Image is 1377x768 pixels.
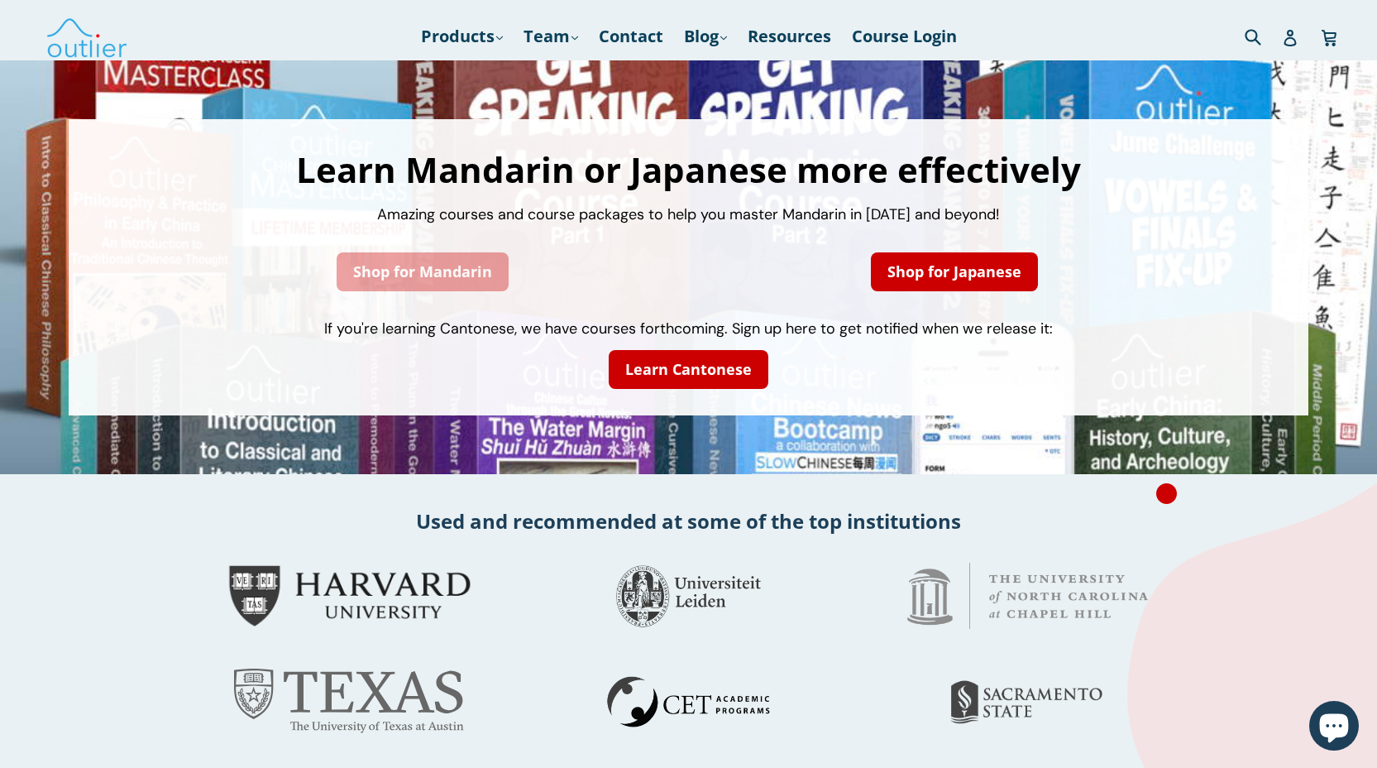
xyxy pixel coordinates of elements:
[413,22,511,51] a: Products
[871,252,1038,291] a: Shop for Japanese
[1241,19,1286,53] input: Search
[1304,701,1364,755] inbox-online-store-chat: Shopify online store chat
[337,252,509,291] a: Shop for Mandarin
[85,152,1292,187] h1: Learn Mandarin or Japanese more effectively
[515,22,586,51] a: Team
[377,204,1000,224] span: Amazing courses and course packages to help you master Mandarin in [DATE] and beyond!
[324,319,1053,338] span: If you're learning Cantonese, we have courses forthcoming. Sign up here to get notified when we r...
[45,12,128,60] img: Outlier Linguistics
[844,22,965,51] a: Course Login
[609,350,768,389] a: Learn Cantonese
[590,22,672,51] a: Contact
[739,22,839,51] a: Resources
[676,22,735,51] a: Blog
